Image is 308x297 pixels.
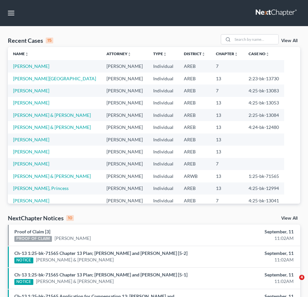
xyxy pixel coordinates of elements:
td: AREB [179,85,211,97]
a: Case Nounfold_more [249,51,269,56]
td: 13 [211,97,243,109]
td: [PERSON_NAME] [101,158,148,170]
td: 2:23-bk-13730 [243,72,284,85]
td: [PERSON_NAME] [101,146,148,158]
td: AREB [179,97,211,109]
i: unfold_more [163,52,167,56]
a: View All [281,39,298,43]
div: 11:02AM [205,235,294,242]
div: 10 [66,215,74,221]
td: 4:25-bk-12994 [243,182,284,195]
td: Individual [148,121,179,133]
td: Individual [148,182,179,195]
td: Individual [148,133,179,146]
td: AREB [179,121,211,133]
iframe: Intercom live chat [286,275,301,290]
td: 7 [211,195,243,207]
td: Individual [148,72,179,85]
td: 13 [211,72,243,85]
td: ARWB [179,170,211,182]
td: [PERSON_NAME] [101,170,148,182]
td: Individual [148,170,179,182]
td: 4:25-bk-13041 [243,195,284,207]
td: 4:25-bk-13053 [243,97,284,109]
a: [PERSON_NAME][GEOGRAPHIC_DATA] [13,76,96,81]
a: View All [281,216,298,221]
a: [PERSON_NAME] [13,198,49,203]
td: 13 [211,170,243,182]
td: 7 [211,60,243,72]
div: September, 11 [205,250,294,257]
td: AREB [179,60,211,72]
a: Ch-13 1:25-bk-71565 Chapter 13 Plan; [PERSON_NAME] and [PERSON_NAME] [5-2] [14,250,187,256]
div: 15 [46,38,53,43]
div: September, 11 [205,272,294,278]
a: Nameunfold_more [13,51,29,56]
td: AREB [179,182,211,195]
div: September, 11 [205,228,294,235]
a: Typeunfold_more [153,51,167,56]
td: Individual [148,60,179,72]
td: AREB [179,72,211,85]
div: 11:02AM [205,278,294,285]
td: Individual [148,109,179,121]
td: Individual [148,97,179,109]
i: unfold_more [266,52,269,56]
td: [PERSON_NAME] [101,97,148,109]
td: [PERSON_NAME] [101,85,148,97]
a: [PERSON_NAME] [13,88,49,93]
td: 7 [211,85,243,97]
a: Ch-13 1:25-bk-71565 Chapter 13 Plan; [PERSON_NAME] and [PERSON_NAME] [5-1] [14,272,187,277]
td: 13 [211,121,243,133]
a: [PERSON_NAME] & [PERSON_NAME] [13,124,91,130]
div: NOTICE [14,279,33,285]
a: Attorneyunfold_more [106,51,131,56]
td: [PERSON_NAME] [101,121,148,133]
td: 4:24-bk-12480 [243,121,284,133]
input: Search by name... [233,35,278,44]
td: [PERSON_NAME] [101,72,148,85]
i: unfold_more [234,52,238,56]
td: 1:25-bk-71565 [243,170,284,182]
td: AREB [179,195,211,207]
td: 2:25-bk-13084 [243,109,284,121]
a: [PERSON_NAME] [13,149,49,154]
div: Recent Cases [8,37,53,44]
td: 13 [211,133,243,146]
td: [PERSON_NAME] [101,182,148,195]
a: [PERSON_NAME] & [PERSON_NAME] [13,112,91,118]
div: NOTICE [14,258,33,263]
a: [PERSON_NAME] [13,100,49,105]
span: 4 [299,275,304,280]
td: 13 [211,146,243,158]
i: unfold_more [25,52,29,56]
a: [PERSON_NAME] & [PERSON_NAME] [13,173,91,179]
td: Individual [148,195,179,207]
a: [PERSON_NAME] & [PERSON_NAME] [36,257,114,263]
td: [PERSON_NAME] [101,195,148,207]
div: 11:02AM [205,257,294,263]
i: unfold_more [127,52,131,56]
a: Chapterunfold_more [216,51,238,56]
a: [PERSON_NAME] [13,137,49,142]
td: AREB [179,158,211,170]
td: [PERSON_NAME] [101,133,148,146]
td: AREB [179,133,211,146]
td: Individual [148,146,179,158]
td: 13 [211,109,243,121]
a: [PERSON_NAME] [13,161,49,166]
a: [PERSON_NAME] [13,63,49,69]
td: [PERSON_NAME] [101,60,148,72]
a: Districtunfold_more [184,51,205,56]
td: Individual [148,85,179,97]
td: Individual [148,158,179,170]
a: [PERSON_NAME] [55,235,91,242]
i: unfold_more [202,52,205,56]
td: AREB [179,109,211,121]
div: NextChapter Notices [8,214,74,222]
td: 13 [211,182,243,195]
div: PROOF OF CLAIM [14,236,52,242]
a: Proof of Claim [3] [14,229,50,234]
a: [PERSON_NAME], Princess [13,185,69,191]
td: AREB [179,146,211,158]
